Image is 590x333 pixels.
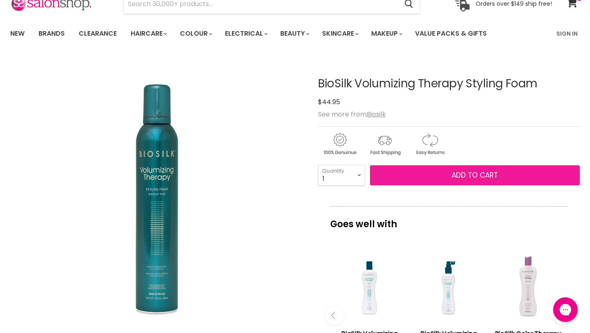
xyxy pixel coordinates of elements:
h1: BioSilk Volumizing Therapy Styling Foam [318,78,580,90]
a: Skincare [316,25,363,42]
iframe: Gorgias live chat messenger [549,294,582,325]
img: genuine.gif [318,132,361,157]
button: Add to cart [370,165,580,186]
a: Sign In [551,25,583,42]
span: $44.95 [318,97,340,107]
select: Quantity [318,165,365,185]
a: Value Packs & Gifts [409,25,493,42]
ul: Main menu [4,22,522,46]
span: See more from [318,109,386,119]
p: Goes well with [330,206,567,233]
a: Haircare [125,25,172,42]
a: New [4,25,31,42]
a: Makeup [365,25,407,42]
a: Colour [174,25,217,42]
a: Biosilk [367,109,386,119]
a: Brands [32,25,71,42]
img: returns.gif [408,132,452,157]
img: shipping.gif [363,132,406,157]
a: Electrical [219,25,272,42]
span: Add to cart [452,170,498,180]
a: Clearance [73,25,123,42]
a: Beauty [274,25,314,42]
